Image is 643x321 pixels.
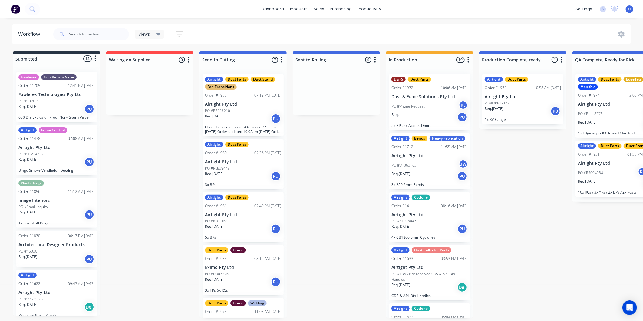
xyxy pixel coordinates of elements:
[598,77,622,82] div: Duct Parts
[254,203,281,209] div: 02:49 PM [DATE]
[205,247,228,253] div: Duct Parts
[391,112,399,117] p: Req.
[41,74,77,80] div: Non Return Valve
[18,249,37,254] p: PO #45330
[578,170,603,176] p: PO #RR094984
[205,300,228,306] div: Duct Parts
[578,152,600,157] div: Order #1951
[271,114,281,124] div: PU
[84,157,94,167] div: PU
[18,92,95,97] p: Fowlerex Technologies Pty Ltd
[68,136,95,141] div: 07:08 AM [DATE]
[457,224,467,234] div: PU
[578,93,600,98] div: Order #1974
[18,168,95,173] p: Bingo Smoke Ventilation Ducting
[205,195,223,200] div: Airtight
[271,171,281,181] div: PU
[622,300,637,315] div: Open Intercom Messenger
[225,195,249,200] div: Duct Parts
[391,144,413,150] div: Order #1712
[391,136,410,141] div: Airtight
[391,256,413,261] div: Order #1633
[205,102,281,107] p: Airtight Pty Ltd
[18,115,95,120] p: 630 Dia Explosion Proof Non-Return Valve
[251,77,275,82] div: Duct Stand
[578,111,603,117] p: PO #RL118378
[18,302,37,307] p: Req. [DATE]
[84,210,94,220] div: PU
[254,93,281,98] div: 07:19 PM [DATE]
[16,72,97,122] div: FowlerexNon Return ValveOrder #170512:41 PM [DATE]Fowlerex Technologies Pty LtdPO #107629Req.[DAT...
[139,31,150,37] span: Views
[205,309,227,314] div: Order #1973
[225,142,249,147] div: Duct Parts
[16,231,97,267] div: Order #187006:13 PM [DATE]Architectural Designer ProductsPO #45330Req.[DATE]PU
[457,283,467,292] div: Del
[205,159,281,164] p: Airtight Pty Ltd
[485,117,561,122] p: 1x RV Flange
[254,309,281,314] div: 11:08 AM [DATE]
[18,151,44,157] p: PO #DT224732
[271,277,281,287] div: PU
[391,282,410,288] p: Req. [DATE]
[68,83,95,88] div: 12:41 PM [DATE]
[84,104,94,114] div: PU
[68,189,95,194] div: 11:12 AM [DATE]
[485,77,503,82] div: Airtight
[205,218,230,224] p: PO #RL011631
[485,106,503,111] p: Req. [DATE]
[391,77,406,82] div: D&FS
[248,300,267,306] div: Welding
[203,245,284,295] div: Duct PartsEximoOrder #198508:12 AM [DATE]Eximo Pty LtdPO #PO03226Req.[DATE]PU3x TPs 6x RCs
[311,5,328,14] div: sales
[412,195,430,200] div: Cyclone
[18,221,95,225] p: 1x Box of 50 Bags
[18,83,40,88] div: Order #1705
[355,5,384,14] div: productivity
[84,254,94,264] div: PU
[391,218,416,224] p: PO #ST038047
[84,302,94,312] div: Del
[16,270,97,320] div: AirtightOrder #162209:47 AM [DATE]Airtight Pty LtdPO #RP631182Req.[DATE]DelBriquette Press Repair
[18,31,43,38] div: Workflow
[441,144,468,150] div: 11:55 AM [DATE]
[18,104,37,109] p: Req. [DATE]
[457,112,467,122] div: PU
[412,136,427,141] div: Bends
[408,77,431,82] div: Duct Parts
[18,281,40,286] div: Order #1622
[11,5,20,14] img: Factory
[412,247,451,253] div: Dust Collector Parts
[18,273,37,278] div: Airtight
[18,136,40,141] div: Order #1478
[505,77,528,82] div: Duct Parts
[16,125,97,175] div: AirtightFume ControlOrder #147807:08 AM [DATE]Airtight Pty LtdPO #DT224732Req.[DATE]PUBingo Smoke...
[389,192,470,242] div: AirtightCycloneOrder #141108:16 AM [DATE]Airtight Pty LtdPO #ST038047Req.[DATE]PU4x CB1800 5mm Cy...
[230,247,246,253] div: Eximo
[391,195,410,200] div: Airtight
[18,189,40,194] div: Order #1856
[18,313,95,318] p: Briquette Press Repair
[391,203,413,209] div: Order #1411
[205,256,227,261] div: Order #1985
[391,171,410,177] p: Req. [DATE]
[578,143,596,149] div: Airtight
[391,271,468,282] p: PO #TBA - Not received CDS & APL Bin Handles
[391,265,468,270] p: Airtight Pty Ltd
[18,254,37,260] p: Req. [DATE]
[68,281,95,286] div: 09:47 AM [DATE]
[389,133,470,189] div: AirtightBendsHeavy FabricationOrder #171211:55 AM [DATE]Airtight Pty LtdPO #DT063163BWReq.[DATE]P...
[598,143,622,149] div: Duct Parts
[627,6,632,12] span: KL
[441,256,468,261] div: 03:53 PM [DATE]
[18,145,95,150] p: Airtight Pty Ltd
[534,85,561,91] div: 10:58 AM [DATE]
[205,108,230,114] p: PO #RR556210
[391,182,468,187] p: 3x 250 2mm Bends
[203,192,284,242] div: AirtightDuct PartsOrder #198102:49 PM [DATE]Airtight Pty LtdPO #RL011631Req.[DATE]PU5x BPs
[205,125,281,134] p: Order Confirmation sent to Rocco 7:53 pm [DATE] Order updated 10:05am [DATE] Order updated 8:04am...
[18,296,44,302] p: PO #RP631182
[485,94,561,99] p: Airtight Pty Ltd
[578,84,598,90] div: Manifold
[18,127,37,133] div: Airtight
